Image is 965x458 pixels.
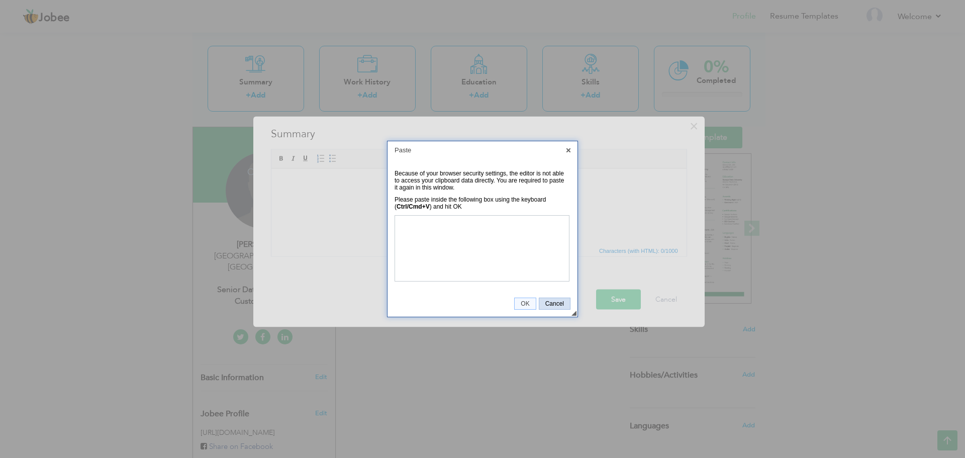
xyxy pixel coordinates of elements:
[395,215,569,282] iframe: Paste Area
[395,170,565,191] div: Because of your browser security settings, the editor is not able to access your clipboard data d...
[395,167,570,286] div: General
[539,298,570,310] a: Cancel
[397,203,430,210] strong: Ctrl/Cmd+V
[388,141,577,159] div: Paste
[571,311,576,316] div: Resize
[539,300,570,307] span: Cancel
[514,298,536,310] a: OK
[564,146,573,155] a: Close
[515,300,535,307] span: OK
[395,196,565,210] div: Please paste inside the following box using the keyboard ( ) and hit OK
